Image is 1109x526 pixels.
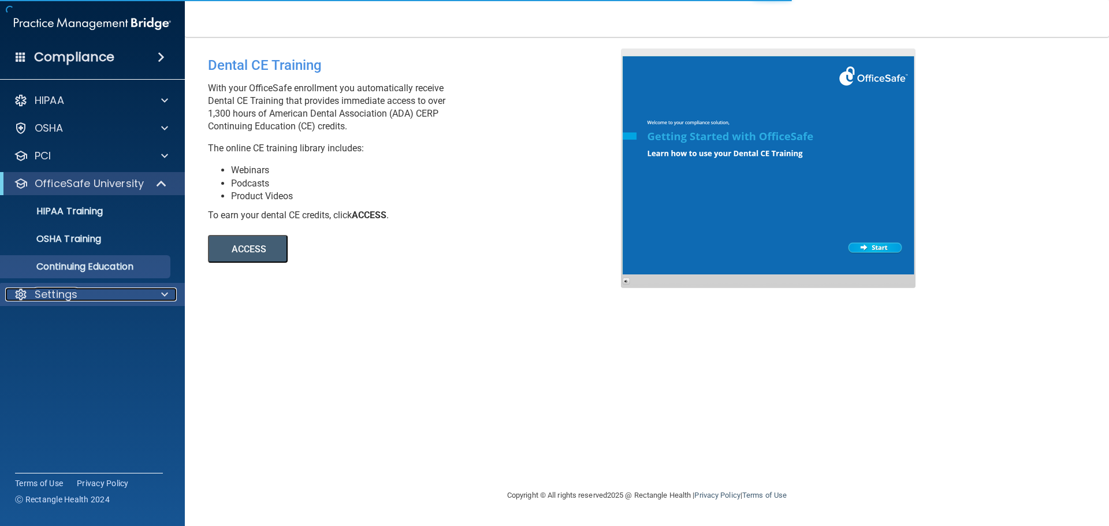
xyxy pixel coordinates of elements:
[742,491,787,499] a: Terms of Use
[231,177,630,190] li: Podcasts
[231,190,630,203] li: Product Videos
[35,94,64,107] p: HIPAA
[694,491,740,499] a: Privacy Policy
[208,49,630,82] div: Dental CE Training
[14,121,168,135] a: OSHA
[15,477,63,489] a: Terms of Use
[35,177,144,191] p: OfficeSafe University
[208,245,524,254] a: ACCESS
[208,82,630,133] p: With your OfficeSafe enrollment you automatically receive Dental CE Training that provides immedi...
[208,209,630,222] div: To earn your dental CE credits, click .
[208,142,630,155] p: The online CE training library includes:
[14,94,168,107] a: HIPAA
[14,149,168,163] a: PCI
[35,288,77,301] p: Settings
[231,164,630,177] li: Webinars
[14,177,168,191] a: OfficeSafe University
[35,121,64,135] p: OSHA
[15,494,110,505] span: Ⓒ Rectangle Health 2024
[14,288,168,301] a: Settings
[352,210,386,221] b: ACCESS
[208,235,288,263] button: ACCESS
[35,149,51,163] p: PCI
[8,206,103,217] p: HIPAA Training
[909,444,1095,490] iframe: Drift Widget Chat Controller
[77,477,129,489] a: Privacy Policy
[8,261,165,273] p: Continuing Education
[8,233,101,245] p: OSHA Training
[436,477,858,514] div: Copyright © All rights reserved 2025 @ Rectangle Health | |
[14,12,171,35] img: PMB logo
[34,49,114,65] h4: Compliance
